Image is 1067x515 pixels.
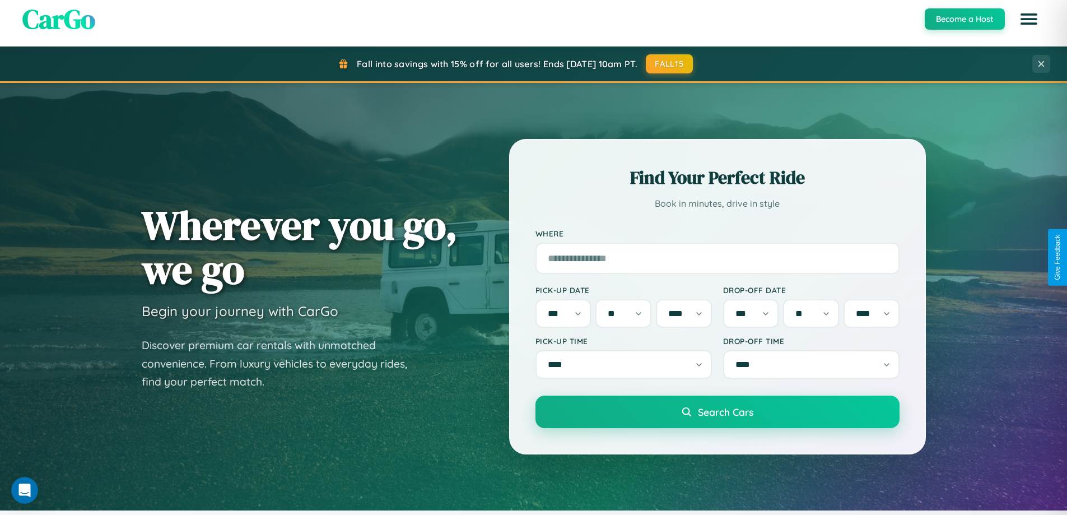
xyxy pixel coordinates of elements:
label: Drop-off Date [723,285,900,295]
label: Where [535,229,900,238]
div: Give Feedback [1054,235,1061,280]
p: Book in minutes, drive in style [535,196,900,212]
h2: Find Your Perfect Ride [535,165,900,190]
iframe: Intercom live chat [11,477,38,504]
button: Search Cars [535,396,900,428]
h3: Begin your journey with CarGo [142,303,338,319]
label: Drop-off Time [723,336,900,346]
button: Become a Host [925,8,1005,30]
span: Fall into savings with 15% off for all users! Ends [DATE] 10am PT. [357,58,637,69]
label: Pick-up Time [535,336,712,346]
span: CarGo [22,1,95,38]
span: Search Cars [698,406,753,418]
button: Open menu [1013,3,1045,35]
label: Pick-up Date [535,285,712,295]
button: FALL15 [646,54,693,73]
h1: Wherever you go, we go [142,203,458,291]
p: Discover premium car rentals with unmatched convenience. From luxury vehicles to everyday rides, ... [142,336,422,391]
